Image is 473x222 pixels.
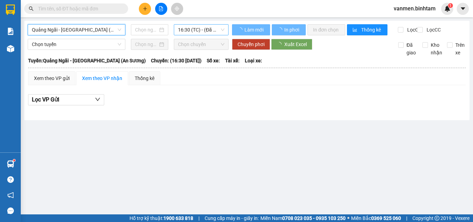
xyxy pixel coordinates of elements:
span: caret-down [460,6,466,12]
span: Lọc CC [424,26,442,34]
span: loading [238,27,243,32]
button: file-add [155,3,167,15]
button: plus [139,3,151,15]
span: Trên xe [453,41,467,56]
span: Số xe: [207,57,220,64]
button: Làm mới [232,24,270,35]
button: Lọc VP Gửi [28,94,104,105]
span: Quảng Ngãi - Sài Gòn (An Sương) [32,25,121,35]
input: Tìm tên, số ĐT hoặc mã đơn [38,5,120,12]
input: Chọn ngày [135,41,158,48]
span: Đã giao [404,41,419,56]
span: | [406,214,407,222]
span: Kho nhận [428,41,445,56]
img: logo-vxr [6,5,15,15]
span: question-circle [7,176,14,183]
img: warehouse-icon [7,160,14,168]
button: Xuất Excel [271,39,312,50]
strong: 1900 633 818 [163,215,193,221]
span: 16:30 (TC) - (Đã hủy) [178,25,224,35]
span: Hỗ trợ kỹ thuật: [130,214,193,222]
div: Xem theo VP gửi [34,74,70,82]
span: | [198,214,199,222]
sup: 1 [448,3,453,8]
span: down [95,97,100,102]
span: ⚪️ [347,217,349,220]
button: Chuyển phơi [232,39,270,50]
button: bar-chartThống kê [347,24,387,35]
span: bar-chart [352,27,358,33]
img: warehouse-icon [7,45,14,52]
span: Miền Bắc [351,214,401,222]
span: search [29,6,34,11]
span: Lọc CR [404,26,422,34]
span: Lọc VP Gửi [32,95,59,104]
span: Tài xế: [225,57,240,64]
span: Thống kê [361,26,382,34]
span: Làm mới [244,26,265,34]
div: Thống kê [135,74,154,82]
strong: 0708 023 035 - 0935 103 250 [282,215,346,221]
span: In phơi [284,26,300,34]
button: In phơi [272,24,306,35]
sup: 1 [13,159,15,161]
span: Chọn tuyến [32,39,121,50]
img: solution-icon [7,28,14,35]
span: notification [7,192,14,198]
span: copyright [435,216,439,221]
button: aim [171,3,183,15]
img: icon-new-feature [444,6,450,12]
span: Chuyến: (16:30 [DATE]) [151,57,202,64]
button: In đơn chọn [307,24,345,35]
span: plus [143,6,148,11]
button: caret-down [457,3,469,15]
b: Tuyến: Quảng Ngãi - [GEOGRAPHIC_DATA] (An Sương) [28,58,146,63]
span: Loại xe: [245,57,262,64]
span: file-add [159,6,163,11]
span: vanmen.binhtam [388,4,441,13]
span: Chọn chuyến [178,39,224,50]
strong: 0369 525 060 [371,215,401,221]
span: aim [175,6,179,11]
span: Miền Nam [260,214,346,222]
span: Cung cấp máy in - giấy in: [205,214,259,222]
span: 1 [449,3,452,8]
div: Xem theo VP nhận [82,74,122,82]
span: loading [277,27,283,32]
input: 14/08/2025 [135,26,158,34]
span: message [7,207,14,214]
